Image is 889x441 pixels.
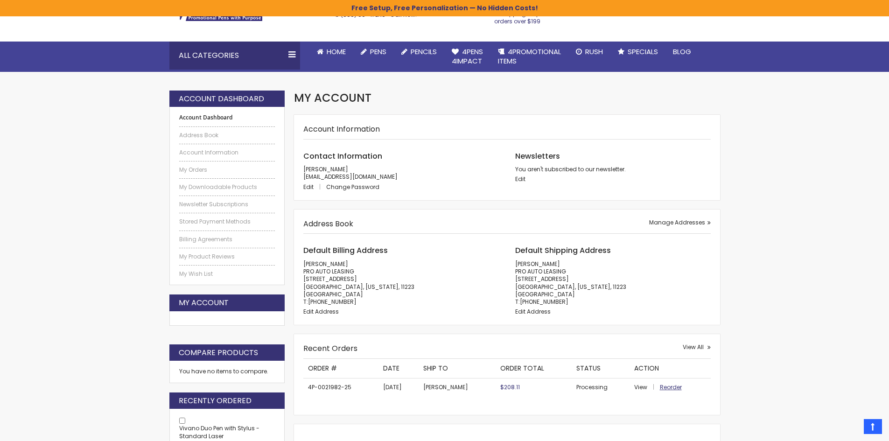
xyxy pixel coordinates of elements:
[452,47,483,66] span: 4Pens 4impact
[179,166,275,174] a: My Orders
[515,308,551,315] a: Edit Address
[649,219,711,226] a: Manage Addresses
[515,166,711,173] p: You aren't subscribed to our newsletter.
[683,343,704,351] span: View All
[378,359,419,378] th: Date
[303,183,325,191] a: Edit
[411,47,437,56] span: Pencils
[585,47,603,56] span: Rush
[179,236,275,243] a: Billing Agreements
[326,183,379,191] a: Change Password
[179,114,275,121] strong: Account Dashboard
[179,201,275,208] a: Newsletter Subscriptions
[179,253,275,260] a: My Product Reviews
[303,359,378,378] th: Order #
[179,348,258,358] strong: Compare Products
[673,47,691,56] span: Blog
[378,378,419,396] td: [DATE]
[303,378,378,396] td: 4P-0021982-25
[179,298,229,308] strong: My Account
[308,298,357,306] a: [PHONE_NUMBER]
[179,132,275,139] a: Address Book
[520,298,568,306] a: [PHONE_NUMBER]
[683,343,711,351] a: View All
[665,42,699,62] a: Blog
[394,42,444,62] a: Pencils
[179,270,275,278] a: My Wish List
[812,416,889,441] iframe: Google Customer Reviews
[568,42,610,62] a: Rush
[572,378,630,396] td: Processing
[496,359,572,378] th: Order Total
[303,218,353,229] strong: Address Book
[327,47,346,56] span: Home
[634,383,658,391] a: View
[628,47,658,56] span: Specials
[515,260,711,306] address: [PERSON_NAME] PRO AUTO LEASING [STREET_ADDRESS] [GEOGRAPHIC_DATA], [US_STATE], 11223 [GEOGRAPHIC_...
[515,151,560,161] span: Newsletters
[303,308,339,315] a: Edit Address
[419,359,496,378] th: Ship To
[179,183,275,191] a: My Downloadable Products
[169,361,285,383] div: You have no items to compare.
[630,359,711,378] th: Action
[341,11,417,19] span: - Call Now!
[179,424,259,440] a: Vivano Duo Pen with Stylus - Standard Laser
[610,42,665,62] a: Specials
[179,94,264,104] strong: Account Dashboard
[572,359,630,378] th: Status
[303,124,380,134] strong: Account Information
[353,42,394,62] a: Pens
[634,383,647,391] span: View
[649,218,705,226] span: Manage Addresses
[444,42,490,72] a: 4Pens4impact
[303,260,499,306] address: [PERSON_NAME] PRO AUTO LEASING [STREET_ADDRESS] [GEOGRAPHIC_DATA], [US_STATE], 11223 [GEOGRAPHIC_...
[169,42,300,70] div: All Categories
[179,396,252,406] strong: Recently Ordered
[370,47,386,56] span: Pens
[419,378,496,396] td: [PERSON_NAME]
[303,183,314,191] span: Edit
[303,245,388,256] span: Default Billing Address
[515,175,525,183] a: Edit
[303,151,382,161] span: Contact Information
[515,245,611,256] span: Default Shipping Address
[660,383,682,391] a: Reorder
[303,343,357,354] strong: Recent Orders
[303,166,499,181] p: [PERSON_NAME] [EMAIL_ADDRESS][DOMAIN_NAME]
[500,383,520,391] span: $208.11
[294,90,371,105] span: My Account
[179,149,275,156] a: Account Information
[490,42,568,72] a: 4PROMOTIONALITEMS
[179,218,275,225] a: Stored Payment Methods
[498,47,561,66] span: 4PROMOTIONAL ITEMS
[341,11,385,19] a: (888) 88-4PENS
[309,42,353,62] a: Home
